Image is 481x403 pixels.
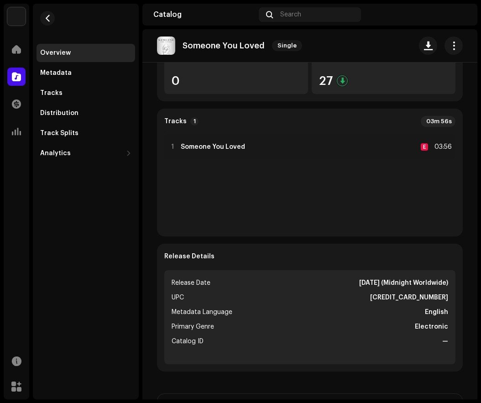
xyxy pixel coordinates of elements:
span: Search [280,11,301,18]
p-badge: 1 [190,117,199,126]
re-m-nav-item: Tracks [37,84,135,102]
span: Primary Genre [172,321,214,332]
div: Overview [40,49,71,57]
strong: English [425,307,448,318]
img: 41084ed8-1a50-43c7-9a14-115e2647b274 [452,7,466,22]
re-m-nav-item: Overview [37,44,135,62]
div: Track Splits [40,130,78,137]
re-m-nav-item: Distribution [37,104,135,122]
span: Release Date [172,277,210,288]
strong: — [442,336,448,347]
div: Tracks [40,89,63,97]
strong: [CREDIT_CARD_NUMBER] [370,292,448,303]
p: Someone You Loved [183,41,265,51]
re-m-nav-item: Track Splits [37,124,135,142]
img: 1e9630f3-ac18-4f7b-a335-5a0b30c6f0b7 [157,37,175,55]
img: 33004b37-325d-4a8b-b51f-c12e9b964943 [7,7,26,26]
re-m-nav-item: Metadata [37,64,135,82]
re-m-nav-dropdown: Analytics [37,144,135,162]
strong: Release Details [164,253,214,260]
strong: [DATE] (Midnight Worldwide) [359,277,448,288]
div: Distribution [40,110,78,117]
div: 03m 56s [421,116,455,127]
div: Catalog [153,11,255,18]
span: Catalog ID [172,336,204,347]
div: 03:56 [432,141,452,152]
span: Metadata Language [172,307,232,318]
strong: Tracks [164,118,187,125]
span: Single [272,40,302,51]
div: Analytics [40,150,71,157]
div: E [421,143,428,151]
div: Metadata [40,69,72,77]
strong: Electronic [415,321,448,332]
span: UPC [172,292,184,303]
strong: Someone You Loved [181,143,245,151]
